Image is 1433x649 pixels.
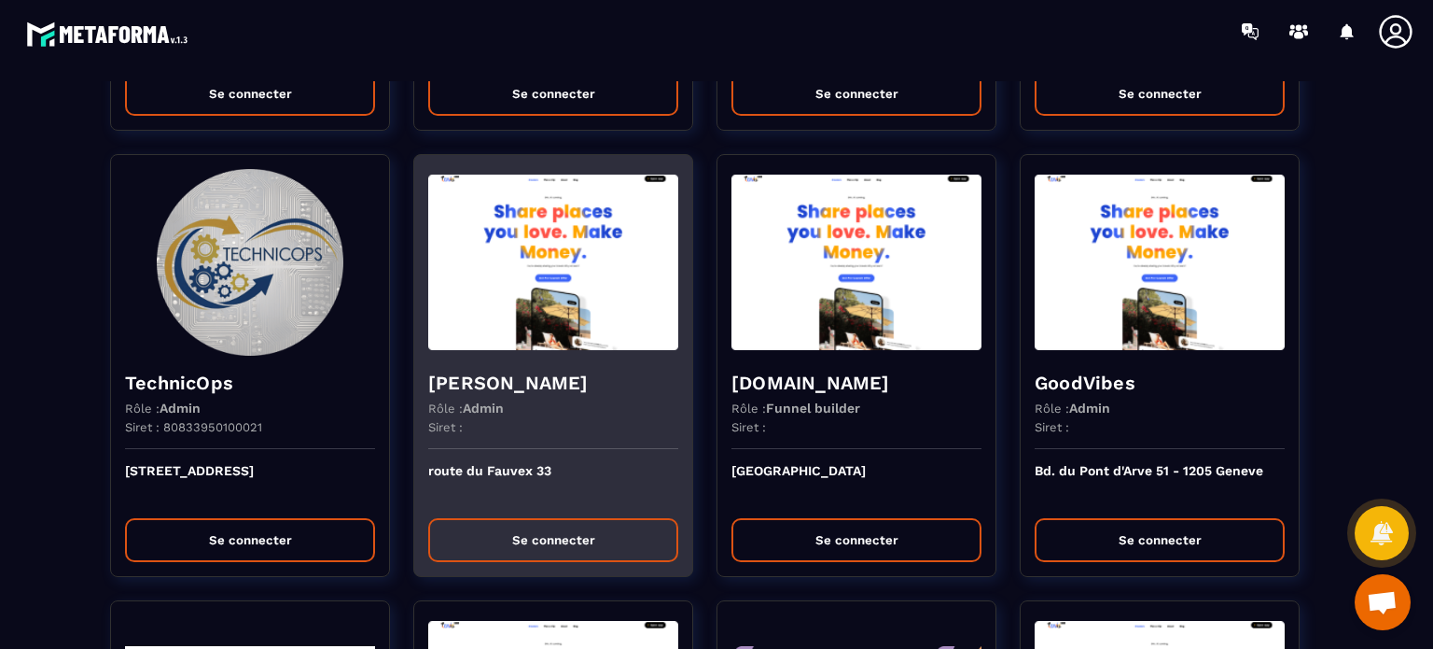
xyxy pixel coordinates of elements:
p: Rôle : [428,401,504,416]
button: Se connecter [428,518,678,562]
p: Rôle : [125,401,201,416]
button: Se connecter [428,72,678,116]
button: Se connecter [731,518,981,562]
button: Se connecter [731,72,981,116]
p: route du Fauvex 33 [428,463,678,504]
p: Rôle : [731,401,860,416]
img: funnel-background [1035,169,1285,356]
p: Siret : [428,420,463,434]
button: Se connecter [1035,518,1285,562]
span: Admin [1069,401,1110,416]
span: Admin [160,401,201,416]
p: Siret : [731,420,766,434]
img: funnel-background [731,169,981,356]
h4: [DOMAIN_NAME] [731,370,981,396]
p: Rôle : [1035,401,1110,416]
button: Se connecter [1035,72,1285,116]
p: [STREET_ADDRESS] [125,463,375,504]
p: Siret : [1035,420,1069,434]
img: funnel-background [428,169,678,356]
p: Bd. du Pont d'Arve 51 - 1205 Geneve [1035,463,1285,504]
img: funnel-background [125,169,375,356]
button: Se connecter [125,518,375,562]
h4: GoodVibes [1035,370,1285,396]
p: [GEOGRAPHIC_DATA] [731,463,981,504]
button: Se connecter [125,72,375,116]
span: Admin [463,401,504,416]
p: Siret : 80833950100021 [125,420,262,434]
span: Funnel builder [766,401,860,416]
img: logo [26,17,194,51]
div: Ouvrir le chat [1355,574,1411,630]
h4: TechnicOps [125,370,375,396]
h4: [PERSON_NAME] [428,370,678,396]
